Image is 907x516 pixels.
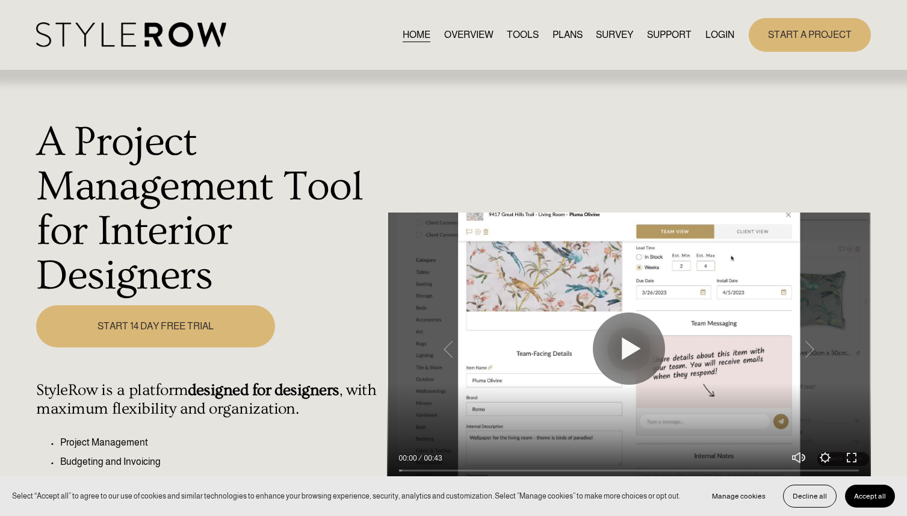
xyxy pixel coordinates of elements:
[403,26,430,43] a: HOME
[593,312,665,385] button: Play
[749,18,871,51] a: START A PROJECT
[420,452,445,464] div: Duration
[854,492,886,500] span: Accept all
[36,22,226,47] img: StyleRow
[647,28,692,42] span: SUPPORT
[60,474,380,488] p: Client Presentation Dashboard
[60,435,380,450] p: Project Management
[793,492,827,500] span: Decline all
[188,381,339,399] strong: designed for designers
[60,455,380,469] p: Budgeting and Invoicing
[596,26,633,43] a: SURVEY
[36,305,275,348] a: START 14 DAY FREE TRIAL
[703,485,775,508] button: Manage cookies
[444,26,494,43] a: OVERVIEW
[507,26,539,43] a: TOOLS
[399,467,859,475] input: Seek
[12,491,680,502] p: Select “Accept all” to agree to our use of cookies and similar technologies to enhance your brows...
[399,452,420,464] div: Current time
[705,26,734,43] a: LOGIN
[783,485,837,508] button: Decline all
[647,26,692,43] a: folder dropdown
[845,485,895,508] button: Accept all
[553,26,583,43] a: PLANS
[712,492,766,500] span: Manage cookies
[36,381,380,419] h4: StyleRow is a platform , with maximum flexibility and organization.
[36,120,380,299] h1: A Project Management Tool for Interior Designers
